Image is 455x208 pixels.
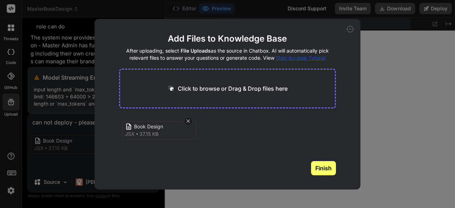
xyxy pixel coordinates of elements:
p: Click to browse or Drag & Drop files here [178,84,288,93]
span: File Uploads [181,48,211,54]
h2: Add Files to Knowledge Base [119,33,336,44]
button: Finish [311,161,336,175]
span: Book Design [134,123,191,130]
span: 37.15 KB [139,130,159,138]
h4: After uploading, select as the source in Chatbox. AI will automatically pick relevant files to an... [119,47,336,62]
span: jsx [125,130,135,138]
span: Step-by-step Tutorial [276,55,326,61]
